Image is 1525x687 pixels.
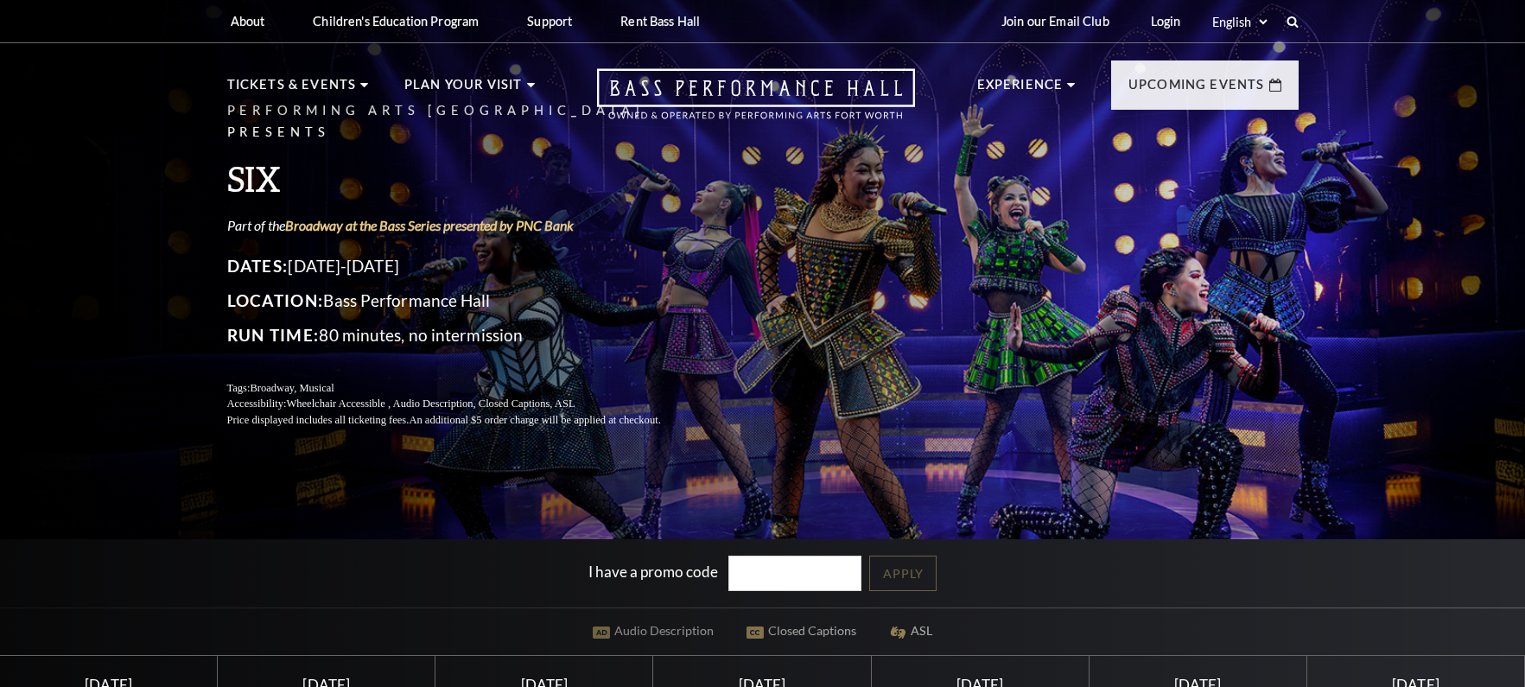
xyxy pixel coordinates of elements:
p: 80 minutes, no intermission [227,321,702,349]
p: Support [527,14,572,29]
p: Experience [977,74,1064,105]
a: Broadway at the Bass Series presented by PNC Bank [285,217,574,233]
p: Accessibility: [227,396,702,412]
p: About [231,14,265,29]
select: Select: [1209,14,1270,30]
p: [DATE]-[DATE] [227,252,702,280]
p: Price displayed includes all ticketing fees. [227,412,702,429]
span: An additional $5 order charge will be applied at checkout. [409,414,660,426]
span: Wheelchair Accessible , Audio Description, Closed Captions, ASL [286,398,575,410]
span: Run Time: [227,325,320,345]
span: Dates: [227,256,289,276]
p: Children's Education Program [313,14,479,29]
h3: SIX [227,156,702,200]
p: Plan Your Visit [404,74,523,105]
p: Tickets & Events [227,74,357,105]
p: Part of the [227,216,702,235]
span: Broadway, Musical [250,382,334,394]
span: Location: [227,290,324,310]
p: Upcoming Events [1128,74,1265,105]
p: Bass Performance Hall [227,287,702,315]
p: Rent Bass Hall [620,14,700,29]
p: Tags: [227,380,702,397]
label: I have a promo code [588,563,718,581]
